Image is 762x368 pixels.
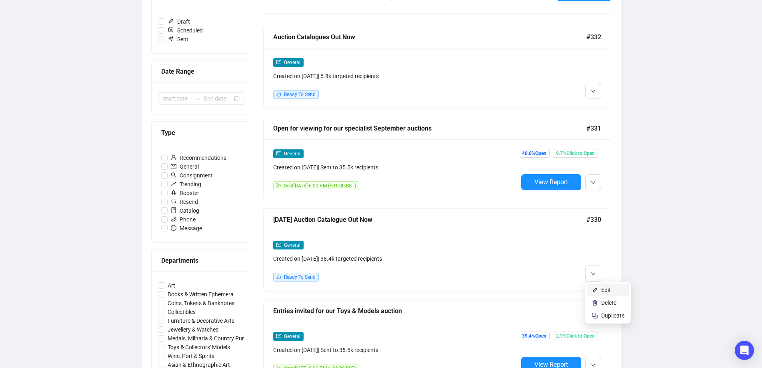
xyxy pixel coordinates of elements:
[164,17,193,26] span: Draft
[586,32,601,42] span: #332
[168,189,202,197] span: Booster
[591,363,596,368] span: down
[273,32,586,42] div: Auction Catalogues Out Now
[276,274,281,279] span: like
[164,325,222,334] span: Jewellery & Watches
[164,334,259,343] span: Medals, Militaria & Country Pursuits
[171,190,176,195] span: rocket
[592,300,598,306] img: svg+xml;base64,PHN2ZyB4bWxucz0iaHR0cDovL3d3dy53My5vcmcvMjAwMC9zdmciIHhtbG5zOnhsaW5rPSJodHRwOi8vd3...
[263,117,611,200] a: Open for viewing for our specialist September auctions#331mailGeneralCreated on [DATE]| Sent to 3...
[601,300,616,306] span: Delete
[284,274,316,280] span: Ready To Send
[164,308,199,316] span: Collectibles
[284,242,300,248] span: General
[591,180,596,185] span: down
[171,216,176,222] span: phone
[263,26,611,109] a: Auction Catalogues Out Now#332mailGeneralCreated on [DATE]| 6.8k targeted recipientslikeReady To ...
[592,312,598,319] img: svg+xml;base64,PHN2ZyB4bWxucz0iaHR0cDovL3d3dy53My5vcmcvMjAwMC9zdmciIHdpZHRoPSIyNCIgaGVpZ2h0PSIyNC...
[601,287,611,293] span: Edit
[161,128,241,138] div: Type
[273,254,518,263] div: Created on [DATE] | 38.4k targeted recipients
[591,89,596,94] span: down
[263,208,611,292] a: [DATE] Auction Catalogue Out Now#330mailGeneralCreated on [DATE]| 38.4k targeted recipientslikeRe...
[284,183,356,189] span: Sent [DATE] 6:00 PM (+01:00 BST)
[168,197,201,206] span: Resend
[171,199,176,204] span: retweet
[586,123,601,133] span: #331
[168,153,230,162] span: Recommendations
[592,287,598,293] img: svg+xml;base64,PHN2ZyB4bWxucz0iaHR0cDovL3d3dy53My5vcmcvMjAwMC9zdmciIHhtbG5zOnhsaW5rPSJodHRwOi8vd3...
[273,346,518,354] div: Created on [DATE] | Sent to 35.5k recipients
[284,92,316,97] span: Ready To Send
[161,255,241,265] div: Departments
[591,271,596,276] span: down
[276,183,281,188] span: send
[171,207,176,213] span: book
[171,172,176,178] span: search
[171,225,176,231] span: message
[168,224,205,233] span: Message
[586,215,601,225] span: #330
[164,35,192,44] span: Sent
[553,332,598,340] span: 2.3% Click to Open
[276,242,281,247] span: mail
[273,72,518,80] div: Created on [DATE] | 6.8k targeted recipients
[164,343,233,352] span: Toys & Collectors' Models
[553,149,598,158] span: 9.7% Click to Open
[171,155,176,160] span: user
[168,162,202,171] span: General
[164,290,237,299] span: Books & Written Ephemera
[164,352,218,360] span: Wine, Port & Spirits
[521,174,581,190] button: View Report
[276,92,281,97] span: like
[276,151,281,156] span: mail
[164,316,238,325] span: Furniture & Decorative Arts
[164,281,178,290] span: Art
[273,123,586,133] div: Open for viewing for our specialist September auctions
[168,206,202,215] span: Catalog
[164,299,238,308] span: Coins, Tokens & Banknotes
[273,306,586,316] div: Entries invited for our Toys & Models auction
[276,60,281,64] span: mail
[194,95,201,102] span: to
[194,95,201,102] span: swap-right
[534,178,568,186] span: View Report
[284,334,300,339] span: General
[273,163,518,172] div: Created on [DATE] | Sent to 35.5k recipients
[171,163,176,169] span: mail
[284,151,300,157] span: General
[601,312,624,319] span: Duplicate
[519,332,550,340] span: 39.4% Open
[519,149,550,158] span: 40.6% Open
[163,94,191,103] input: Start date
[164,26,206,35] span: Scheduled
[171,181,176,187] span: rise
[168,180,204,189] span: Trending
[735,341,754,360] div: Open Intercom Messenger
[284,60,300,65] span: General
[273,215,586,225] div: [DATE] Auction Catalogue Out Now
[276,334,281,338] span: mail
[161,66,241,76] div: Date Range
[168,171,216,180] span: Consignment
[204,94,232,103] input: End date
[168,215,199,224] span: Phone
